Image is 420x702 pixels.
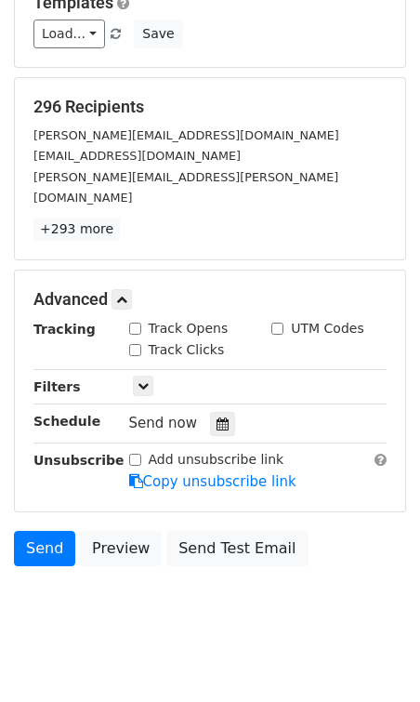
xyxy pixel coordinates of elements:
label: Track Opens [149,319,229,338]
small: [PERSON_NAME][EMAIL_ADDRESS][DOMAIN_NAME] [33,128,339,142]
label: Add unsubscribe link [149,450,284,470]
h5: Advanced [33,289,387,310]
a: Load... [33,20,105,48]
small: [EMAIL_ADDRESS][DOMAIN_NAME] [33,149,241,163]
button: Save [134,20,182,48]
strong: Schedule [33,414,100,429]
strong: Filters [33,379,81,394]
label: UTM Codes [291,319,363,338]
strong: Tracking [33,322,96,337]
a: Send [14,531,75,566]
label: Track Clicks [149,340,225,360]
span: Send now [129,415,198,431]
iframe: Chat Widget [327,613,420,702]
div: 聊天小组件 [327,613,420,702]
a: +293 more [33,218,120,241]
a: Preview [80,531,162,566]
a: Copy unsubscribe link [129,473,296,490]
small: [PERSON_NAME][EMAIL_ADDRESS][PERSON_NAME][DOMAIN_NAME] [33,170,338,205]
a: Send Test Email [166,531,308,566]
h5: 296 Recipients [33,97,387,117]
strong: Unsubscribe [33,453,125,468]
